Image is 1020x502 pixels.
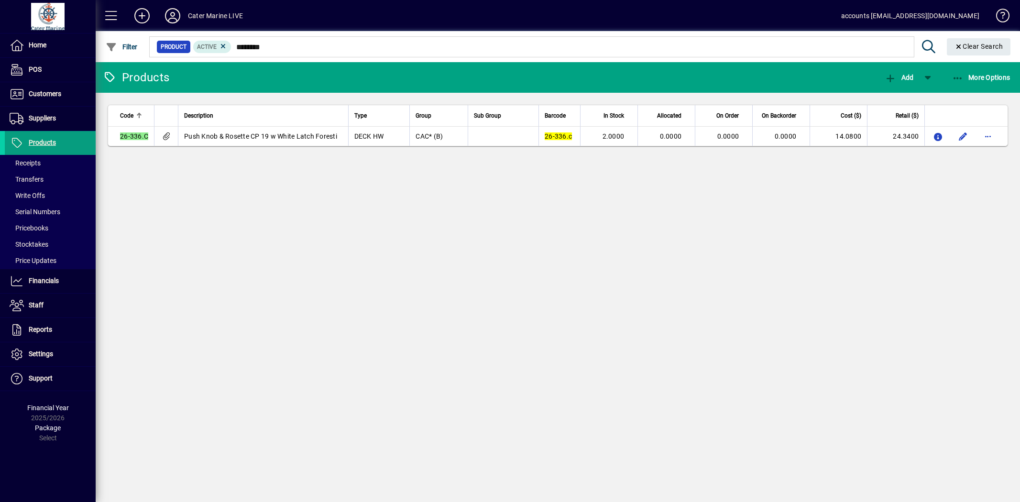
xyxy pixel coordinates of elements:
span: Support [29,374,53,382]
a: Staff [5,294,96,317]
span: 0.0000 [775,132,797,140]
button: Clear [947,38,1011,55]
div: Allocated [644,110,690,121]
span: Home [29,41,46,49]
a: Reports [5,318,96,342]
mat-chip: Activation Status: Active [193,41,231,53]
td: 24.3400 [867,127,924,146]
a: Serial Numbers [5,204,96,220]
div: accounts [EMAIL_ADDRESS][DOMAIN_NAME] [841,8,979,23]
div: Barcode [545,110,574,121]
span: Type [354,110,367,121]
span: Financial Year [27,404,69,412]
span: Package [35,424,61,432]
span: Receipts [10,159,41,167]
button: Edit [955,129,971,144]
span: Barcode [545,110,566,121]
span: Transfers [10,175,44,183]
span: Products [29,139,56,146]
span: Filter [106,43,138,51]
a: Price Updates [5,252,96,269]
button: Add [882,69,916,86]
a: Settings [5,342,96,366]
span: Sub Group [474,110,501,121]
span: On Order [716,110,739,121]
span: Suppliers [29,114,56,122]
span: 0.0000 [660,132,682,140]
span: Retail ($) [896,110,919,121]
span: Reports [29,326,52,333]
span: Add [885,74,913,81]
span: Active [197,44,217,50]
a: Write Offs [5,187,96,204]
span: Code [120,110,133,121]
span: On Backorder [762,110,796,121]
span: More Options [952,74,1010,81]
span: Description [184,110,213,121]
span: POS [29,65,42,73]
span: Customers [29,90,61,98]
div: Group [416,110,462,121]
a: Receipts [5,155,96,171]
td: 14.0800 [810,127,867,146]
a: POS [5,58,96,82]
div: On Backorder [758,110,805,121]
a: Transfers [5,171,96,187]
span: Push Knob & Rosette CP 19 w White Latch Foresti [184,132,337,140]
span: Serial Numbers [10,208,60,216]
a: Suppliers [5,107,96,131]
span: Settings [29,350,53,358]
span: Pricebooks [10,224,48,232]
span: Product [161,42,186,52]
a: Knowledge Base [989,2,1008,33]
span: In Stock [603,110,624,121]
button: More Options [950,69,1013,86]
div: On Order [701,110,747,121]
button: Filter [103,38,140,55]
div: Cater Marine LIVE [188,8,243,23]
button: Add [127,7,157,24]
em: 26-336.C [120,132,148,140]
span: Financials [29,277,59,284]
div: In Stock [586,110,633,121]
span: Stocktakes [10,240,48,248]
a: Stocktakes [5,236,96,252]
span: Price Updates [10,257,56,264]
a: Support [5,367,96,391]
span: Group [416,110,431,121]
span: Clear Search [954,43,1003,50]
button: More options [980,129,996,144]
span: DECK HW [354,132,384,140]
div: Code [120,110,148,121]
span: Allocated [657,110,681,121]
a: Pricebooks [5,220,96,236]
button: Profile [157,7,188,24]
a: Home [5,33,96,57]
a: Customers [5,82,96,106]
div: Products [103,70,169,85]
div: Type [354,110,404,121]
span: CAC* (B) [416,132,443,140]
a: Financials [5,269,96,293]
span: Write Offs [10,192,45,199]
span: 0.0000 [717,132,739,140]
span: Staff [29,301,44,309]
em: 26-336.c [545,132,572,140]
div: Description [184,110,342,121]
span: 2.0000 [603,132,625,140]
div: Sub Group [474,110,533,121]
span: Cost ($) [841,110,861,121]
